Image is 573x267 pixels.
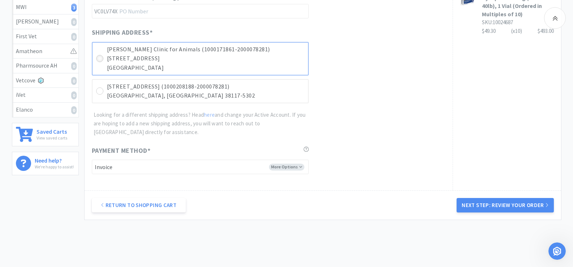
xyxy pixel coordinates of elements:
i: 0 [71,62,77,70]
h6: Need help? [35,156,74,163]
a: First Vet0 [12,29,78,44]
a: Amatheon [12,44,78,59]
p: We're happy to assist! [35,163,74,170]
p: Looking for a different shipping address? Head and change your Active Account. If you are hoping ... [94,111,309,137]
div: Amatheon [16,47,75,56]
a: Saved CartsView saved carts [12,123,79,146]
p: [GEOGRAPHIC_DATA], [GEOGRAPHIC_DATA] 38117-5302 [107,91,304,100]
div: $49.30 [482,27,554,35]
div: Vetcove [16,76,75,85]
a: here [204,111,215,118]
p: [GEOGRAPHIC_DATA] [107,63,304,73]
div: Pharmsource AH [16,61,75,70]
div: [PERSON_NAME] [16,17,75,26]
a: [PERSON_NAME]0 [12,14,78,29]
input: PO Number [92,4,309,18]
a: Pharmsource AH0 [12,59,78,73]
i: 0 [71,33,77,41]
i: 0 [71,91,77,99]
p: View saved carts [37,134,67,141]
a: iVet0 [12,88,78,103]
span: Payment Method * [92,146,151,156]
a: Return to Shopping Cart [92,198,186,212]
div: $493.00 [538,27,554,35]
span: VC0LV74X [92,4,119,18]
div: MWI [16,3,75,12]
p: [STREET_ADDRESS] [107,54,304,63]
div: First Vet [16,32,75,41]
i: 0 [71,18,77,26]
i: 3 [71,4,77,12]
div: Elanco [16,105,75,115]
p: [PERSON_NAME] Clinic for Animals (1000171861-2000078281) [107,45,304,54]
a: Elanco0 [12,103,78,117]
div: (x 10 ) [511,27,522,35]
div: iVet [16,90,75,100]
i: 0 [71,77,77,85]
iframe: Intercom live chat [548,242,566,260]
i: 0 [71,106,77,114]
span: SKU: 10024687 [482,19,513,26]
a: Vetcove0 [12,73,78,88]
span: Shipping Address * [92,27,153,38]
h6: Saved Carts [37,127,67,134]
button: Next Step: Review Your Order [457,198,553,212]
p: [STREET_ADDRESS] (1000208188-2000078281) [107,82,304,91]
